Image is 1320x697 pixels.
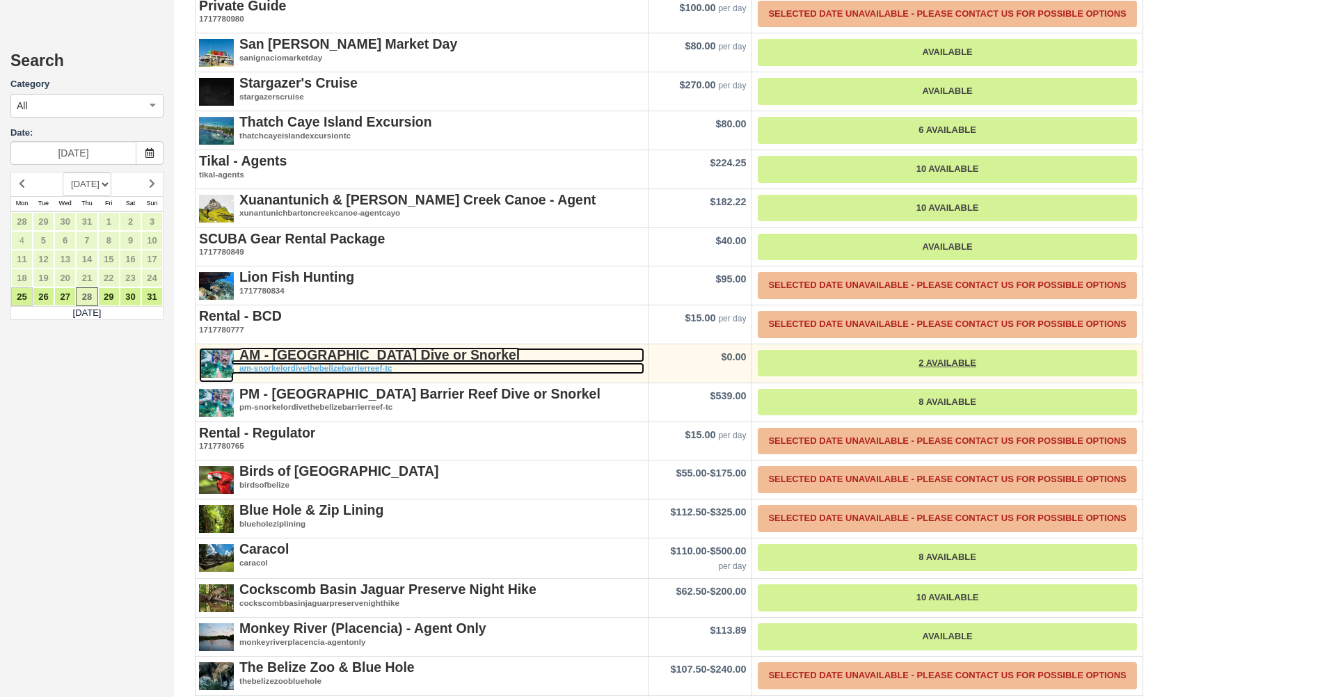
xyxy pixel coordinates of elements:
em: birdsofbelize [199,479,644,491]
a: 6 [54,231,76,250]
em: am-snorkelordivethebelizebarrierreef-tc [199,362,644,374]
a: Tikal - Agentstikal-agents [199,154,644,180]
a: San [PERSON_NAME] Market Daysanignaciomarketday [199,37,644,63]
h2: Search [10,52,164,78]
a: Selected Date Unavailable - Please contact us for possible options [758,662,1136,689]
a: 4 [11,231,33,250]
th: Thu [76,196,97,211]
em: 1717780834 [199,285,644,297]
strong: Rental - BCD [199,308,282,323]
a: 26 [33,287,54,306]
a: 28 [76,287,97,306]
a: Selected Date Unavailable - Please contact us for possible options [758,1,1136,28]
a: 20 [54,269,76,287]
span: - [671,506,747,518]
a: Thatch Caye Island Excursionthatchcayeislandexcursiontc [199,115,644,141]
span: $110.00 [671,545,707,556]
em: per day [718,3,746,13]
a: 29 [33,212,54,231]
a: 31 [76,212,97,231]
span: $15.00 [685,429,715,440]
span: $80.00 [715,118,746,129]
a: 16 [120,250,141,269]
em: 1717780765 [199,440,644,452]
span: $539.00 [710,390,746,401]
a: 30 [120,287,141,306]
a: 30 [54,212,76,231]
strong: Xuanantunich & [PERSON_NAME] Creek Canoe - Agent [239,192,596,207]
img: S295-1 [199,387,234,422]
th: Fri [98,196,120,211]
a: 15 [98,250,120,269]
a: 24 [141,269,163,287]
strong: Birds of [GEOGRAPHIC_DATA] [239,463,439,479]
em: cockscombbasinjaguarpreservenighthike [199,598,644,609]
em: per day [718,81,746,90]
span: $175.00 [710,467,746,479]
a: 2 [120,212,141,231]
span: $112.50 [671,506,707,518]
span: - [676,586,747,597]
span: $182.22 [710,196,746,207]
strong: SCUBA Gear Rental Package [199,231,385,246]
a: Selected Date Unavailable - Please contact us for possible options [758,272,1136,299]
th: Sun [141,196,163,211]
a: Monkey River (Placencia) - Agent Onlymonkeyriverplacencia-agentonly [199,621,644,648]
img: S280-1 [199,193,234,227]
span: $100.00 [679,2,715,13]
strong: PM - [GEOGRAPHIC_DATA] Barrier Reef Dive or Snorkel [239,386,601,401]
img: S296-3 [199,115,234,150]
strong: Cockscomb Basin Jaguar Preserve Night Hike [239,582,536,597]
a: 8 Available [758,389,1136,416]
label: Category [10,78,164,91]
a: Xuanantunich & [PERSON_NAME] Creek Canoe - Agentxunantunichbartoncreekcanoe-agentcayo [199,193,644,219]
td: [DATE] [11,306,164,320]
span: $113.89 [710,625,746,636]
a: Blue Hole & Zip Liningblueholeziplining [199,503,644,529]
em: monkeyriverplacencia-agentonly [199,636,644,648]
a: Selected Date Unavailable - Please contact us for possible options [758,505,1136,532]
th: Tue [33,196,54,211]
em: per day [718,314,746,323]
a: 10 Available [758,195,1136,222]
span: $62.50 [676,586,707,597]
span: $240.00 [710,664,746,675]
a: 13 [54,250,76,269]
a: 31 [141,287,163,306]
strong: Blue Hole & Zip Lining [239,502,383,518]
img: S154-1 [199,542,234,577]
span: $80.00 [685,40,715,51]
a: 27 [54,287,76,306]
a: Cockscomb Basin Jaguar Preserve Night Hikecockscombbasinjaguarpreservenighthike [199,582,644,609]
span: $224.25 [710,157,746,168]
a: AM - [GEOGRAPHIC_DATA] Dive or Snorkelam-snorkelordivethebelizebarrierreef-tc [199,348,644,374]
em: sanignaciomarketday [199,52,644,64]
a: 11 [11,250,33,269]
span: $200.00 [710,586,746,597]
strong: Stargazer's Cruise [239,75,358,90]
strong: Tikal - Agents [199,153,287,168]
a: Lion Fish Hunting1717780834 [199,270,644,296]
a: 10 [141,231,163,250]
a: Available [758,234,1136,261]
a: Rental - BCD1717780777 [199,309,644,335]
a: The Belize Zoo & Blue Holethebelizezoobluehole [199,660,644,687]
a: 19 [33,269,54,287]
em: per day [718,561,746,571]
img: S294-1 [199,348,234,383]
a: 22 [98,269,120,287]
em: xunantunichbartoncreekcanoe-agentcayo [199,207,644,219]
a: Available [758,623,1136,650]
a: Available [758,78,1136,105]
a: 12 [33,250,54,269]
strong: The Belize Zoo & Blue Hole [239,659,415,675]
em: stargazerscruise [199,91,644,103]
span: - [671,545,747,556]
a: 21 [76,269,97,287]
img: S102-1 [199,503,234,538]
em: pm-snorkelordivethebelizebarrierreef-tc [199,401,644,413]
span: All [17,99,28,113]
a: PM - [GEOGRAPHIC_DATA] Barrier Reef Dive or Snorkelpm-snorkelordivethebelizebarrierreef-tc [199,387,644,413]
a: 1 [98,212,120,231]
th: Mon [11,196,33,211]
